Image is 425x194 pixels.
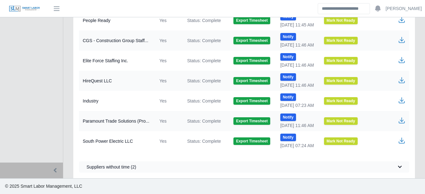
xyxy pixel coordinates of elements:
div: [DATE] 07:24 AM [280,142,314,149]
button: Notify [280,93,296,101]
button: Mark Not Ready [324,117,358,125]
td: Industry [79,91,154,111]
button: Export Timesheet [233,57,270,64]
span: Status: Complete [187,37,221,44]
div: [DATE] 11:46 AM [280,82,314,88]
td: Yes [154,30,182,51]
button: Mark Not Ready [324,77,358,85]
td: People Ready [79,10,154,30]
td: Yes [154,131,182,151]
button: Notify [280,114,296,121]
button: Suppliers without time (2) [79,161,409,173]
td: South Power Electric LLC [79,131,154,151]
button: Mark Not Ready [324,17,358,24]
input: Search [318,3,370,14]
button: Export Timesheet [233,77,270,85]
button: Notify [280,33,296,41]
button: Export Timesheet [233,137,270,145]
td: CGS - Construction Group Staff... [79,30,154,51]
button: Mark Not Ready [324,57,358,64]
td: Yes [154,71,182,91]
span: Status: Complete [187,98,221,104]
span: Status: Complete [187,78,221,84]
button: Mark Not Ready [324,137,358,145]
button: Mark Not Ready [324,37,358,44]
td: Yes [154,10,182,30]
span: Suppliers without time (2) [87,164,136,170]
button: Export Timesheet [233,37,270,44]
span: Status: Complete [187,138,221,144]
button: Notify [280,73,296,81]
div: [DATE] 07:23 AM [280,102,314,108]
span: © 2025 Smart Labor Management, LLC [5,184,82,189]
td: Paramount Trade Solutions (Pro... [79,111,154,131]
span: Status: Complete [187,17,221,24]
button: Export Timesheet [233,97,270,105]
span: Status: Complete [187,58,221,64]
a: [PERSON_NAME] [386,5,422,12]
button: Export Timesheet [233,117,270,125]
div: [DATE] 11:46 AM [280,122,314,129]
td: Yes [154,111,182,131]
td: Elite Force Staffing Inc. [79,51,154,71]
td: Yes [154,91,182,111]
span: Status: Complete [187,118,221,124]
td: HireQuest LLC [79,71,154,91]
td: Yes [154,51,182,71]
button: Notify [280,134,296,141]
button: Notify [280,53,296,61]
img: SLM Logo [9,5,40,12]
button: Mark Not Ready [324,97,358,105]
div: [DATE] 11:45 AM [280,22,314,28]
button: Export Timesheet [233,17,270,24]
div: [DATE] 11:46 AM [280,62,314,68]
div: [DATE] 11:46 AM [280,42,314,48]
